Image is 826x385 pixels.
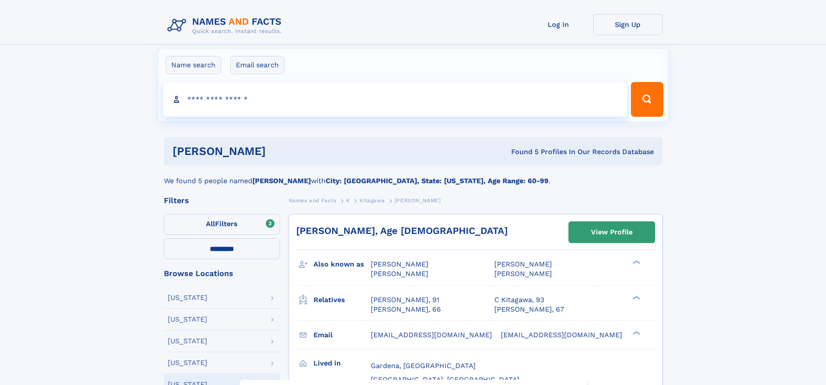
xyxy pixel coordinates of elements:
[173,146,389,157] h1: [PERSON_NAME]
[166,56,221,74] label: Name search
[163,82,627,117] input: search input
[313,356,371,371] h3: Lived in
[631,82,663,117] button: Search Button
[326,177,548,185] b: City: [GEOGRAPHIC_DATA], State: [US_STATE], Age Range: 60-99
[346,195,350,206] a: K
[569,222,655,243] a: View Profile
[371,375,519,384] span: [GEOGRAPHIC_DATA], [GEOGRAPHIC_DATA]
[313,257,371,272] h3: Also known as
[164,197,280,204] div: Filters
[346,197,350,204] span: K
[371,260,428,268] span: [PERSON_NAME]
[313,328,371,342] h3: Email
[313,293,371,307] h3: Relatives
[593,14,663,35] a: Sign Up
[501,331,622,339] span: [EMAIL_ADDRESS][DOMAIN_NAME]
[164,270,280,277] div: Browse Locations
[164,165,663,186] div: We found 5 people named with .
[168,316,207,323] div: [US_STATE]
[591,222,633,242] div: View Profile
[630,330,641,336] div: ❯
[371,331,492,339] span: [EMAIL_ADDRESS][DOMAIN_NAME]
[371,270,428,278] span: [PERSON_NAME]
[230,56,284,74] label: Email search
[168,359,207,366] div: [US_STATE]
[252,177,311,185] b: [PERSON_NAME]
[395,197,441,204] span: [PERSON_NAME]
[630,295,641,300] div: ❯
[494,295,544,305] a: C Kitagawa, 93
[389,147,654,157] div: Found 5 Profiles In Our Records Database
[371,362,476,370] span: Gardena, [GEOGRAPHIC_DATA]
[524,14,593,35] a: Log In
[296,225,508,236] a: [PERSON_NAME], Age [DEMOGRAPHIC_DATA]
[164,14,289,37] img: Logo Names and Facts
[359,195,385,206] a: Kitagawa
[630,260,641,265] div: ❯
[168,294,207,301] div: [US_STATE]
[494,260,552,268] span: [PERSON_NAME]
[164,214,280,235] label: Filters
[371,305,441,314] a: [PERSON_NAME], 66
[494,305,564,314] a: [PERSON_NAME], 67
[168,338,207,345] div: [US_STATE]
[359,197,385,204] span: Kitagawa
[206,220,215,228] span: All
[371,295,439,305] a: [PERSON_NAME], 91
[494,270,552,278] span: [PERSON_NAME]
[289,195,336,206] a: Names and Facts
